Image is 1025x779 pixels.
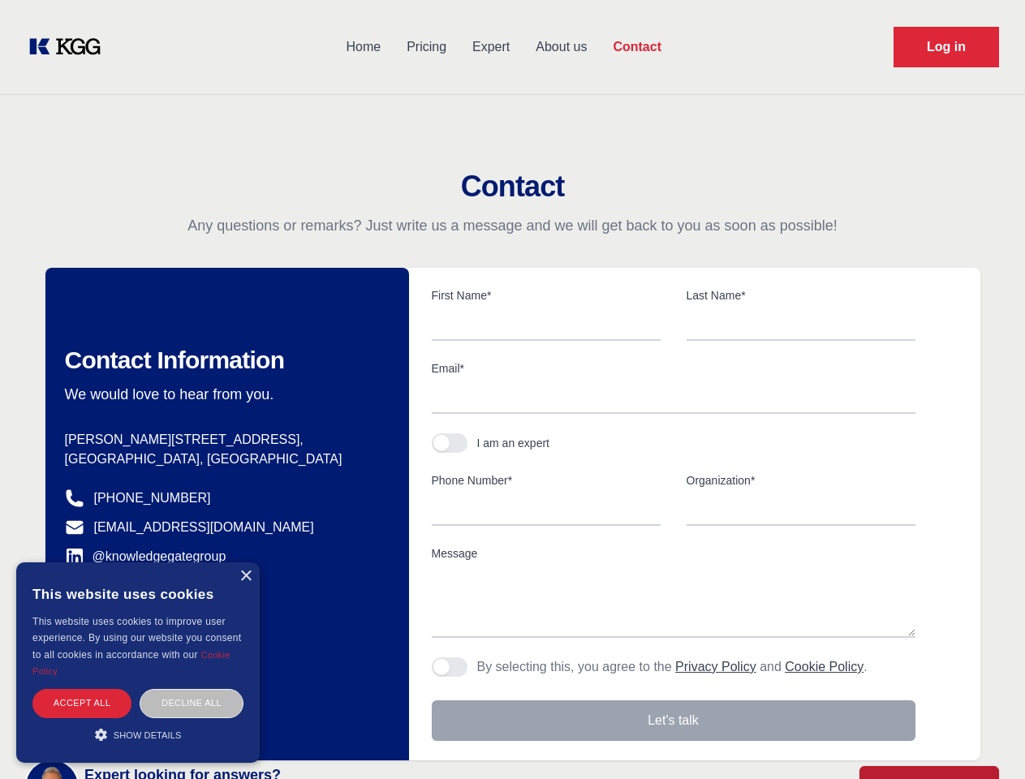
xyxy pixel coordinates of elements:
div: This website uses cookies [32,575,243,613]
a: KOL Knowledge Platform: Talk to Key External Experts (KEE) [26,34,114,60]
label: Message [432,545,915,562]
a: Pricing [394,26,459,68]
a: Privacy Policy [675,660,756,674]
button: Let's talk [432,700,915,741]
a: Expert [459,26,523,68]
span: This website uses cookies to improve user experience. By using our website you consent to all coo... [32,616,241,661]
a: Home [333,26,394,68]
label: Phone Number* [432,472,661,488]
label: First Name* [432,287,661,303]
a: Contact [600,26,674,68]
a: Cookie Policy [32,650,230,676]
div: Decline all [140,689,243,717]
a: @knowledgegategroup [65,547,226,566]
a: Cookie Policy [785,660,863,674]
label: Organization* [687,472,915,488]
div: Close [239,570,252,583]
a: [EMAIL_ADDRESS][DOMAIN_NAME] [94,518,314,537]
label: Email* [432,360,915,377]
iframe: Chat Widget [944,701,1025,779]
h2: Contact [19,170,1006,203]
h2: Contact Information [65,346,383,375]
a: Request Demo [894,27,999,67]
span: Show details [114,730,182,740]
p: [PERSON_NAME][STREET_ADDRESS], [65,430,383,450]
div: I am an expert [477,435,550,451]
p: Any questions or remarks? Just write us a message and we will get back to you as soon as possible! [19,216,1006,235]
a: [PHONE_NUMBER] [94,488,211,508]
p: [GEOGRAPHIC_DATA], [GEOGRAPHIC_DATA] [65,450,383,469]
div: Accept all [32,689,131,717]
p: By selecting this, you agree to the and . [477,657,868,677]
div: Show details [32,726,243,742]
label: Last Name* [687,287,915,303]
p: We would love to hear from you. [65,385,383,404]
a: About us [523,26,600,68]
